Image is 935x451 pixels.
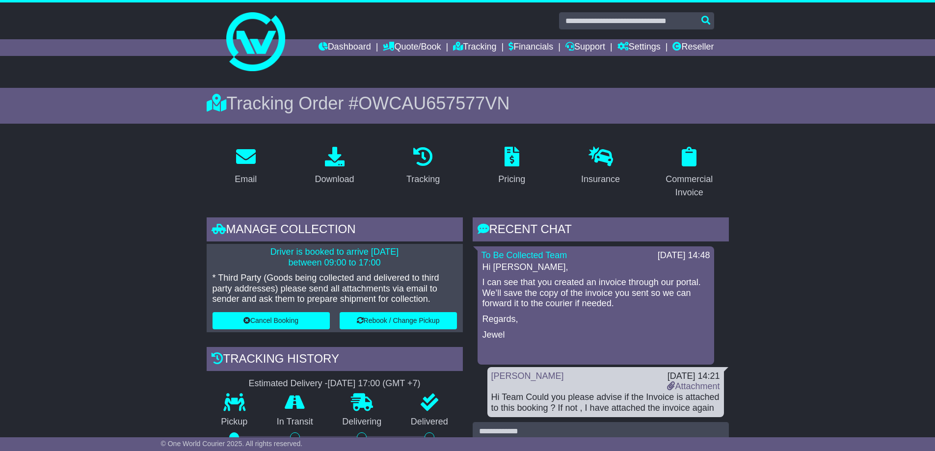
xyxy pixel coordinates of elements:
a: Financials [508,39,553,56]
button: Cancel Booking [213,312,330,329]
div: Insurance [581,173,620,186]
a: Attachment [667,381,720,391]
div: [DATE] 14:48 [658,250,710,261]
a: Quote/Book [383,39,441,56]
p: Hi [PERSON_NAME], [482,262,709,273]
button: Rebook / Change Pickup [340,312,457,329]
a: To Be Collected Team [481,250,567,260]
a: Reseller [672,39,714,56]
p: Jewel [482,330,709,341]
p: Delivering [328,417,397,427]
a: Commercial Invoice [650,143,729,203]
div: Commercial Invoice [656,173,722,199]
div: [DATE] 17:00 (GMT +7) [328,378,421,389]
div: Manage collection [207,217,463,244]
div: Hi Team Could you please advise if the Invoice is attached to this booking ? If not , I have atta... [491,392,720,413]
div: Download [315,173,354,186]
p: Pickup [207,417,263,427]
div: Tracking history [207,347,463,373]
div: Estimated Delivery - [207,378,463,389]
p: Delivered [396,417,463,427]
div: Tracking Order # [207,93,729,114]
a: Support [565,39,605,56]
a: Insurance [575,143,626,189]
a: Email [228,143,263,189]
a: [PERSON_NAME] [491,371,564,381]
p: I can see that you created an invoice through our portal. We’ll save the copy of the invoice you ... [482,277,709,309]
div: Tracking [406,173,440,186]
a: Settings [617,39,661,56]
a: Tracking [453,39,496,56]
div: [DATE] 14:21 [667,371,720,382]
p: Driver is booked to arrive [DATE] between 09:00 to 17:00 [213,247,457,268]
div: Email [235,173,257,186]
a: Download [308,143,360,189]
a: Pricing [492,143,532,189]
span: © One World Courier 2025. All rights reserved. [161,440,303,448]
p: In Transit [262,417,328,427]
div: Pricing [498,173,525,186]
a: Tracking [400,143,446,189]
a: Dashboard [319,39,371,56]
p: Regards, [482,314,709,325]
p: * Third Party (Goods being collected and delivered to third party addresses) please send all atta... [213,273,457,305]
span: OWCAU657577VN [358,93,509,113]
div: RECENT CHAT [473,217,729,244]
